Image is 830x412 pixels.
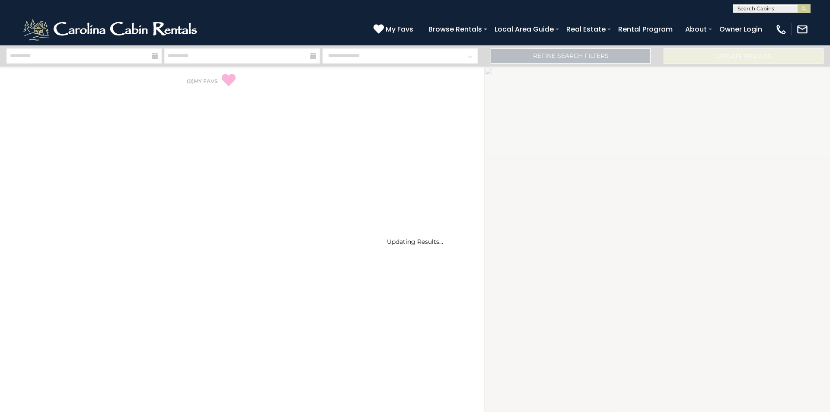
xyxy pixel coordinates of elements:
a: About [681,22,711,37]
a: Browse Rentals [424,22,486,37]
a: Local Area Guide [490,22,558,37]
a: My Favs [373,24,415,35]
a: Owner Login [715,22,766,37]
a: Real Estate [562,22,610,37]
a: Rental Program [614,22,677,37]
img: mail-regular-white.png [796,23,808,35]
img: White-1-2.png [22,16,201,42]
span: My Favs [386,24,413,35]
img: phone-regular-white.png [775,23,787,35]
